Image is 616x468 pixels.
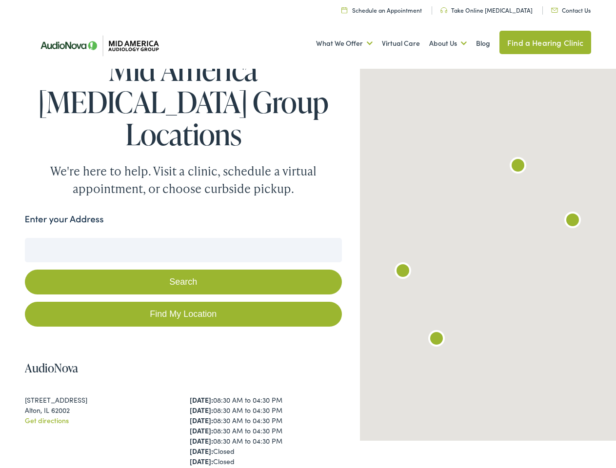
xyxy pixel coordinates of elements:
a: Contact Us [551,6,591,14]
div: AudioNova [561,210,584,233]
a: Get directions [25,415,69,425]
div: AudioNova [391,260,415,284]
img: utility icon [440,7,447,13]
strong: [DATE]: [190,405,213,415]
button: Search [25,270,342,294]
a: Find My Location [25,302,342,327]
a: Virtual Care [382,25,420,61]
a: Schedule an Appointment [341,6,422,14]
strong: [DATE]: [190,415,213,425]
a: What We Offer [316,25,373,61]
div: We're here to help. Visit a clinic, schedule a virtual appointment, or choose curbside pickup. [27,162,339,197]
a: Blog [476,25,490,61]
input: Enter your address or zip code [25,238,342,262]
a: AudioNova [25,360,78,376]
div: 08:30 AM to 04:30 PM 08:30 AM to 04:30 PM 08:30 AM to 04:30 PM 08:30 AM to 04:30 PM 08:30 AM to 0... [190,395,342,467]
a: Take Online [MEDICAL_DATA] [440,6,533,14]
div: Alton, IL 62002 [25,405,177,415]
label: Enter your Address [25,212,104,226]
h1: Mid America [MEDICAL_DATA] Group Locations [25,54,342,150]
div: AudioNova [506,155,530,178]
img: utility icon [341,7,347,13]
strong: [DATE]: [190,436,213,446]
strong: [DATE]: [190,446,213,456]
a: Find a Hearing Clinic [499,31,591,54]
a: About Us [429,25,467,61]
div: [STREET_ADDRESS] [25,395,177,405]
strong: [DATE]: [190,426,213,435]
strong: [DATE]: [190,395,213,405]
img: utility icon [551,8,558,13]
div: AudioNova [425,328,448,351]
strong: [DATE]: [190,456,213,466]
